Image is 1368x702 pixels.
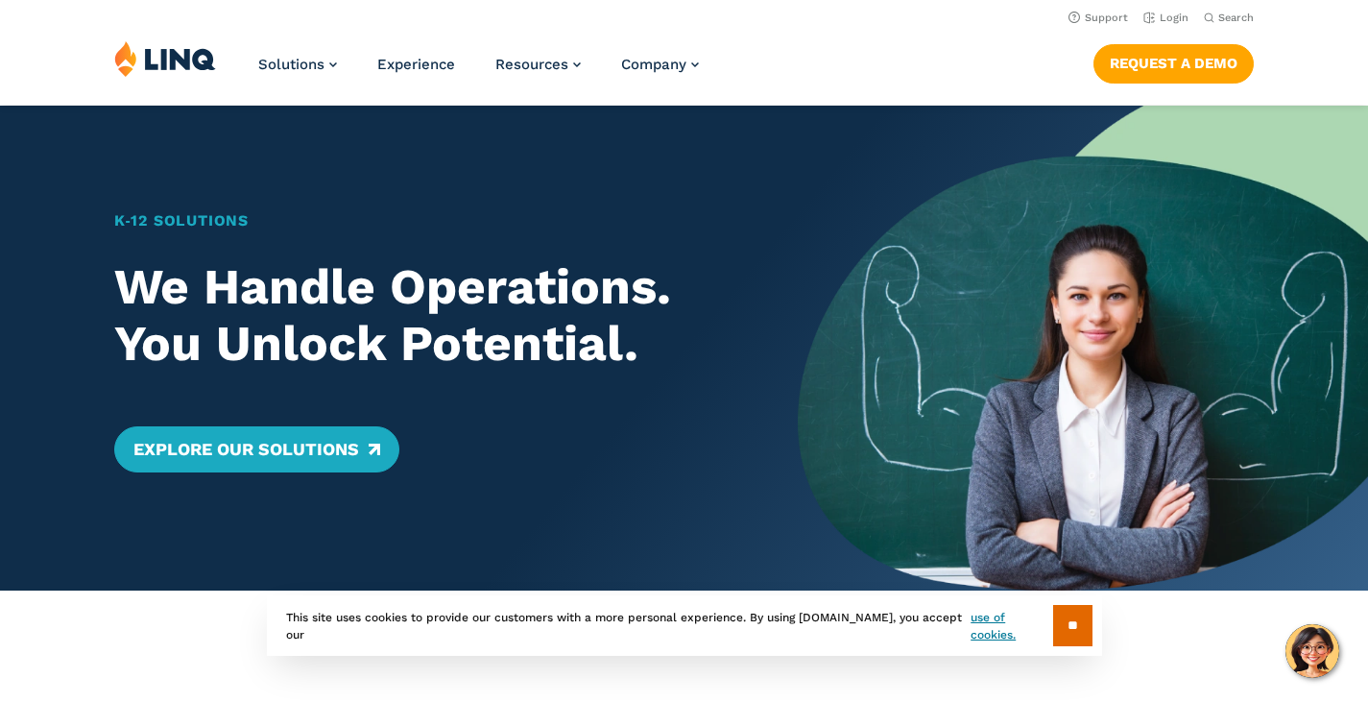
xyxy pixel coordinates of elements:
[621,56,686,73] span: Company
[495,56,568,73] span: Resources
[971,609,1052,643] a: use of cookies.
[1068,12,1128,24] a: Support
[258,56,324,73] span: Solutions
[258,40,699,104] nav: Primary Navigation
[798,106,1368,591] img: Home Banner
[114,40,216,77] img: LINQ | K‑12 Software
[1218,12,1254,24] span: Search
[377,56,455,73] a: Experience
[1285,624,1339,678] button: Hello, have a question? Let’s chat.
[1093,40,1254,83] nav: Button Navigation
[621,56,699,73] a: Company
[267,595,1102,656] div: This site uses cookies to provide our customers with a more personal experience. By using [DOMAIN...
[1204,11,1254,25] button: Open Search Bar
[114,209,742,232] h1: K‑12 Solutions
[114,426,399,472] a: Explore Our Solutions
[495,56,581,73] a: Resources
[1143,12,1188,24] a: Login
[1093,44,1254,83] a: Request a Demo
[258,56,337,73] a: Solutions
[114,258,742,372] h2: We Handle Operations. You Unlock Potential.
